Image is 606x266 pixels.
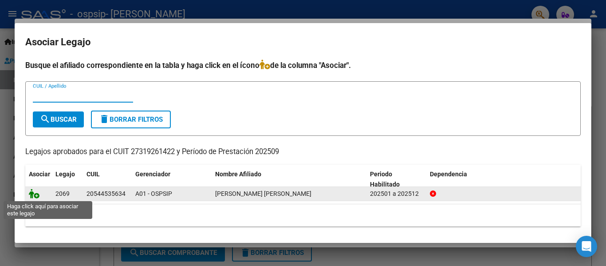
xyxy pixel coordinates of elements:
[29,171,50,178] span: Asociar
[25,147,581,158] p: Legajos aprobados para el CUIT 27319261422 y Período de Prestación 202509
[215,171,261,178] span: Nombre Afiliado
[33,111,84,127] button: Buscar
[215,190,311,197] span: YANAC GUARDAMINO BRUNO CESAR
[55,190,70,197] span: 2069
[52,165,83,194] datatable-header-cell: Legajo
[426,165,581,194] datatable-header-cell: Dependencia
[87,189,126,199] div: 20544535634
[370,171,400,188] span: Periodo Habilitado
[40,114,51,124] mat-icon: search
[370,189,423,199] div: 202501 a 202512
[576,236,597,257] div: Open Intercom Messenger
[25,204,581,226] div: 1 registros
[83,165,132,194] datatable-header-cell: CUIL
[212,165,366,194] datatable-header-cell: Nombre Afiliado
[91,111,171,128] button: Borrar Filtros
[99,115,163,123] span: Borrar Filtros
[25,60,581,71] h4: Busque el afiliado correspondiente en la tabla y haga click en el ícono de la columna "Asociar".
[25,34,581,51] h2: Asociar Legajo
[430,171,467,178] span: Dependencia
[99,114,110,124] mat-icon: delete
[87,171,100,178] span: CUIL
[135,171,170,178] span: Gerenciador
[135,190,172,197] span: A01 - OSPSIP
[40,115,77,123] span: Buscar
[55,171,75,178] span: Legajo
[132,165,212,194] datatable-header-cell: Gerenciador
[366,165,426,194] datatable-header-cell: Periodo Habilitado
[25,165,52,194] datatable-header-cell: Asociar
